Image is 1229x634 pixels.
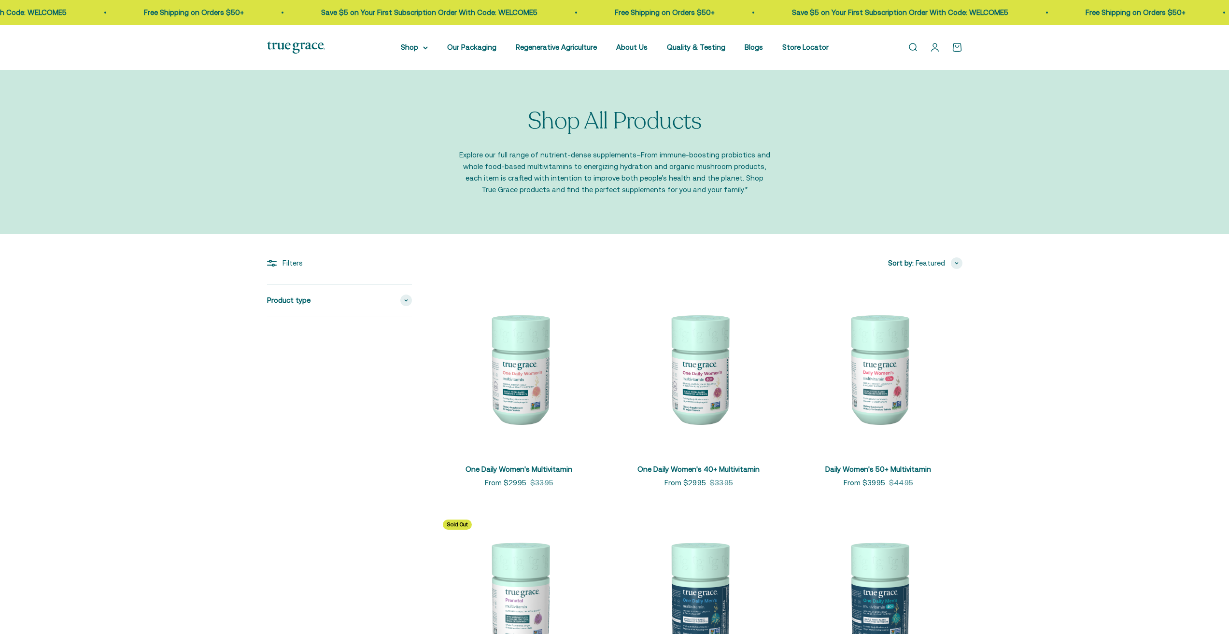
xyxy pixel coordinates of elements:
[401,42,428,53] summary: Shop
[447,43,496,51] a: Our Packaging
[485,477,526,489] sale-price: From $29.95
[606,8,706,16] a: Free Shipping on Orders $50+
[267,257,412,269] div: Filters
[794,284,962,452] img: Daily Multivitamin for Energy, Longevity, Heart Health, & Memory Support* L-ergothioneine to supp...
[637,465,760,473] a: One Daily Women's 40+ Multivitamin
[530,477,553,489] compare-at-price: $33.95
[312,7,529,18] p: Save $5 on Your First Subscription Order With Code: WELCOME5
[466,465,572,473] a: One Daily Women's Multivitamin
[135,8,235,16] a: Free Shipping on Orders $50+
[528,109,702,134] p: Shop All Products
[745,43,763,51] a: Blogs
[889,477,913,489] compare-at-price: $44.95
[664,477,706,489] sale-price: From $29.95
[1077,8,1177,16] a: Free Shipping on Orders $50+
[516,43,597,51] a: Regenerative Agriculture
[844,477,885,489] sale-price: From $39.95
[667,43,725,51] a: Quality & Testing
[916,257,945,269] span: Featured
[458,149,772,196] p: Explore our full range of nutrient-dense supplements–From immune-boosting probiotics and whole fo...
[825,465,931,473] a: Daily Women's 50+ Multivitamin
[783,7,1000,18] p: Save $5 on Your First Subscription Order With Code: WELCOME5
[267,285,412,316] summary: Product type
[916,257,962,269] button: Featured
[435,284,603,452] img: We select ingredients that play a concrete role in true health, and we include them at effective ...
[615,284,783,452] img: Daily Multivitamin for Immune Support, Energy, Daily Balance, and Healthy Bone Support* Vitamin A...
[782,43,829,51] a: Store Locator
[267,295,311,306] span: Product type
[888,257,914,269] span: Sort by:
[616,43,648,51] a: About Us
[710,477,733,489] compare-at-price: $33.95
